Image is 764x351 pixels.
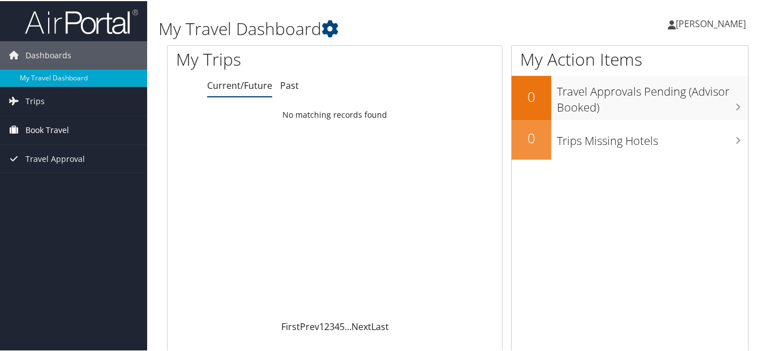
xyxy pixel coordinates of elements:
[557,77,748,114] h3: Travel Approvals Pending (Advisor Booked)
[668,6,757,40] a: [PERSON_NAME]
[676,16,746,29] span: [PERSON_NAME]
[207,78,272,91] a: Current/Future
[25,86,45,114] span: Trips
[512,119,748,159] a: 0Trips Missing Hotels
[340,319,345,332] a: 5
[512,75,748,118] a: 0Travel Approvals Pending (Advisor Booked)
[351,319,371,332] a: Next
[176,46,354,70] h1: My Trips
[512,127,551,147] h2: 0
[345,319,351,332] span: …
[324,319,329,332] a: 2
[371,319,389,332] a: Last
[158,16,557,40] h1: My Travel Dashboard
[25,144,85,172] span: Travel Approval
[300,319,319,332] a: Prev
[281,319,300,332] a: First
[25,7,138,34] img: airportal-logo.png
[329,319,334,332] a: 3
[25,115,69,143] span: Book Travel
[512,86,551,105] h2: 0
[512,46,748,70] h1: My Action Items
[319,319,324,332] a: 1
[25,40,71,69] span: Dashboards
[168,104,502,124] td: No matching records found
[557,126,748,148] h3: Trips Missing Hotels
[334,319,340,332] a: 4
[280,78,299,91] a: Past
